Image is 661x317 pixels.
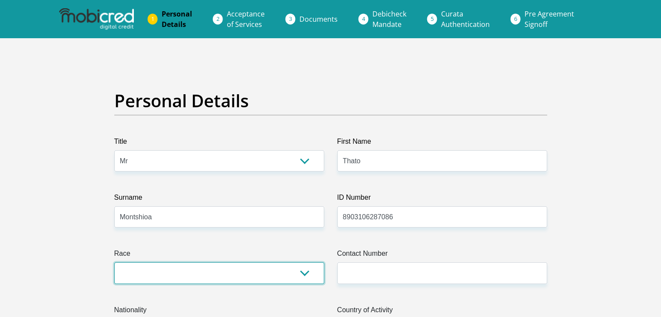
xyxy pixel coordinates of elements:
[292,10,345,28] a: Documents
[114,192,324,206] label: Surname
[337,136,547,150] label: First Name
[227,9,265,29] span: Acceptance of Services
[114,206,324,228] input: Surname
[434,5,497,33] a: CurataAuthentication
[337,206,547,228] input: ID Number
[155,5,199,33] a: PersonalDetails
[114,248,324,262] label: Race
[337,150,547,172] input: First Name
[337,192,547,206] label: ID Number
[441,9,490,29] span: Curata Authentication
[114,90,547,111] h2: Personal Details
[59,8,134,30] img: mobicred logo
[337,248,547,262] label: Contact Number
[162,9,192,29] span: Personal Details
[518,5,581,33] a: Pre AgreementSignoff
[365,5,413,33] a: DebicheckMandate
[220,5,272,33] a: Acceptanceof Services
[114,136,324,150] label: Title
[372,9,406,29] span: Debicheck Mandate
[525,9,574,29] span: Pre Agreement Signoff
[337,262,547,284] input: Contact Number
[299,14,338,24] span: Documents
